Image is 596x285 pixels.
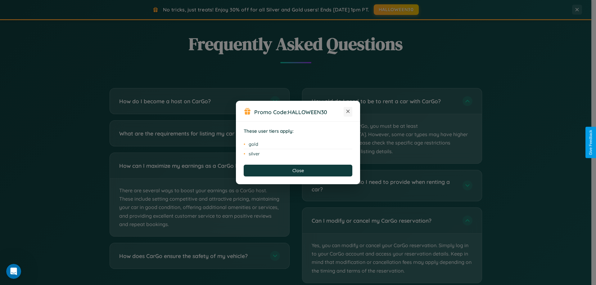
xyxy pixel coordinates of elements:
li: silver [244,149,352,158]
iframe: Intercom live chat [6,264,21,279]
button: Close [244,165,352,176]
b: HALLOWEEN30 [288,109,327,115]
h3: Promo Code: [254,109,344,115]
div: Give Feedback [589,130,593,155]
li: gold [244,140,352,149]
strong: These user tiers apply: [244,128,294,134]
